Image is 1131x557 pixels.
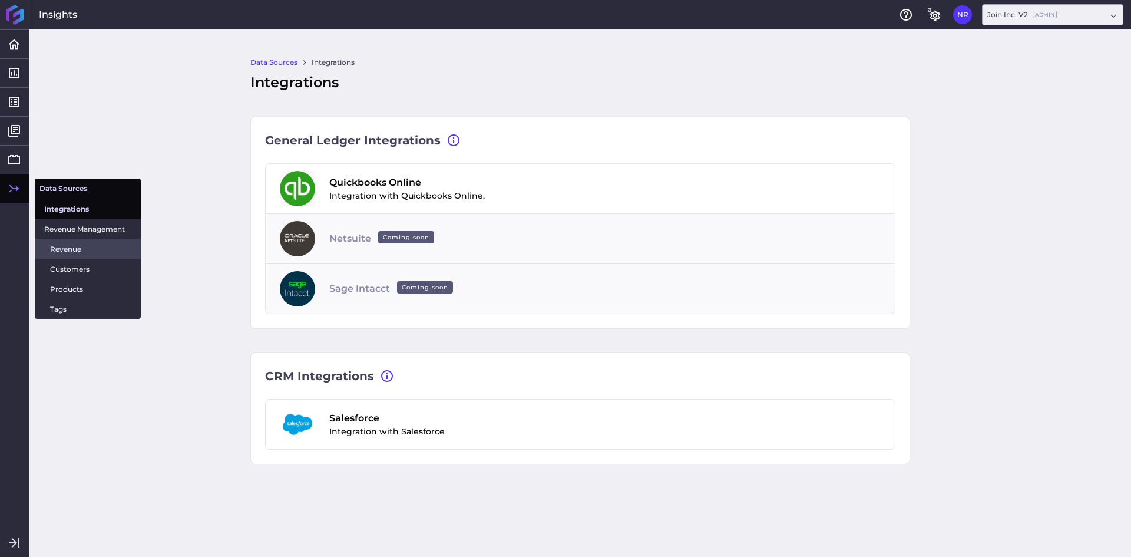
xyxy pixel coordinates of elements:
[329,282,458,296] span: Sage Intacct
[265,367,895,385] div: CRM Integrations
[987,9,1057,20] div: Join Inc. V2
[953,5,972,24] button: User Menu
[982,4,1123,25] div: Dropdown select
[397,281,453,294] ins: Coming soon
[378,231,434,243] ins: Coming soon
[925,5,944,24] button: General Settings
[329,176,485,190] span: Quickbooks Online
[1033,11,1057,18] ins: Admin
[265,131,895,149] div: General Ledger Integrations
[312,57,355,68] a: Integrations
[897,5,915,24] button: Help
[329,411,445,426] span: Salesforce
[329,232,439,246] span: Netsuite
[329,411,445,438] div: Integration with Salesforce
[250,72,910,93] div: Integrations
[329,176,485,202] div: Integration with Quickbooks Online.
[250,57,297,68] a: Data Sources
